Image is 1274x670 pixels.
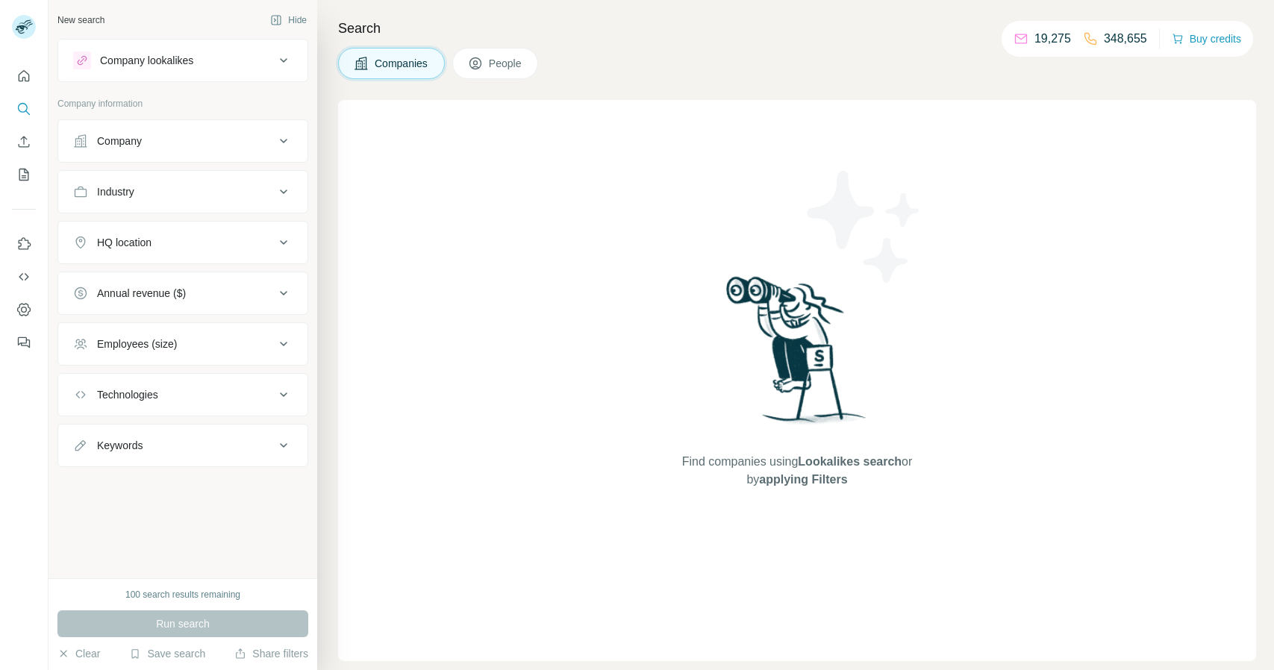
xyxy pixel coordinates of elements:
[97,387,158,402] div: Technologies
[12,231,36,257] button: Use Surfe on LinkedIn
[58,123,307,159] button: Company
[719,272,875,439] img: Surfe Illustration - Woman searching with binoculars
[489,56,523,71] span: People
[678,453,917,489] span: Find companies using or by
[797,160,931,294] img: Surfe Illustration - Stars
[97,286,186,301] div: Annual revenue ($)
[57,13,104,27] div: New search
[1172,28,1241,49] button: Buy credits
[12,161,36,188] button: My lists
[12,128,36,155] button: Enrich CSV
[125,588,240,601] div: 100 search results remaining
[1104,30,1147,48] p: 348,655
[12,296,36,323] button: Dashboard
[97,336,177,351] div: Employees (size)
[58,428,307,463] button: Keywords
[58,225,307,260] button: HQ location
[58,174,307,210] button: Industry
[97,134,142,148] div: Company
[759,473,847,486] span: applying Filters
[338,18,1256,39] h4: Search
[12,329,36,356] button: Feedback
[129,646,205,661] button: Save search
[97,438,143,453] div: Keywords
[57,646,100,661] button: Clear
[97,235,152,250] div: HQ location
[12,15,36,39] img: Avatar
[100,53,193,68] div: Company lookalikes
[58,275,307,311] button: Annual revenue ($)
[58,43,307,78] button: Company lookalikes
[798,455,902,468] span: Lookalikes search
[57,97,308,110] p: Company information
[12,263,36,290] button: Use Surfe API
[97,184,134,199] div: Industry
[234,646,308,661] button: Share filters
[260,9,317,31] button: Hide
[1034,30,1071,48] p: 19,275
[58,326,307,362] button: Employees (size)
[12,96,36,122] button: Search
[58,377,307,413] button: Technologies
[375,56,429,71] span: Companies
[12,63,36,90] button: Quick start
